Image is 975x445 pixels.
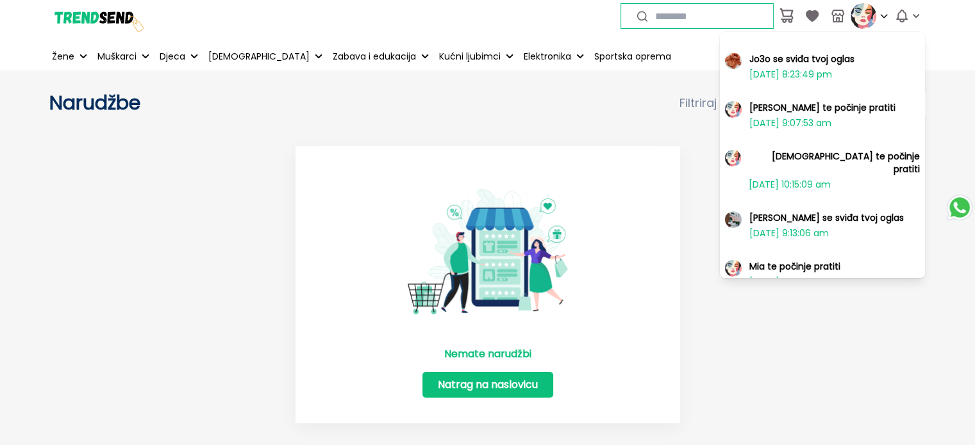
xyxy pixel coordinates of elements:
[444,346,531,362] p: Nemate narudžbi
[524,50,571,63] p: Elektronika
[851,3,876,29] img: profile picture
[592,42,674,70] a: Sportska oprema
[49,92,488,115] h2: Narudžbe
[330,42,431,70] button: Zabava i edukacija
[157,42,201,70] button: Djeca
[749,178,831,191] p: [DATE] 10:15:09 am
[725,101,742,118] img: image
[439,50,501,63] p: Kućni ljubimci
[422,372,553,398] a: Natrag na naslovicu
[725,53,742,69] img: image
[749,211,904,224] h2: [PERSON_NAME] se sviđa tvoj oglas
[749,275,829,288] p: [DATE] 9:13:00 am
[97,50,137,63] p: Muškarci
[160,50,185,63] p: Djeca
[679,94,761,112] span: Filtriraj prema:
[749,101,896,114] h2: [PERSON_NAME] te počinje pratiti
[333,50,416,63] p: Zabava i edukacija
[749,150,920,175] h2: [DEMOGRAPHIC_DATA] te počinje pratiti
[749,260,840,273] h2: Mia te počinje pratiti
[49,42,90,70] button: Žene
[725,260,742,277] img: image
[521,42,587,70] button: Elektronika
[749,117,831,129] p: [DATE] 9:07:53 am
[725,211,742,228] img: image
[208,50,310,63] p: [DEMOGRAPHIC_DATA]
[95,42,152,70] button: Muškarci
[437,42,516,70] button: Kućni ljubimci
[749,68,832,81] p: [DATE] 8:23:49 pm
[749,53,854,65] h2: Jo3o se sviđa tvoj oglas
[206,42,325,70] button: [DEMOGRAPHIC_DATA]
[725,150,741,166] img: image
[408,172,568,332] img: No Item
[52,50,74,63] p: Žene
[749,227,829,239] p: [DATE] 9:13:06 am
